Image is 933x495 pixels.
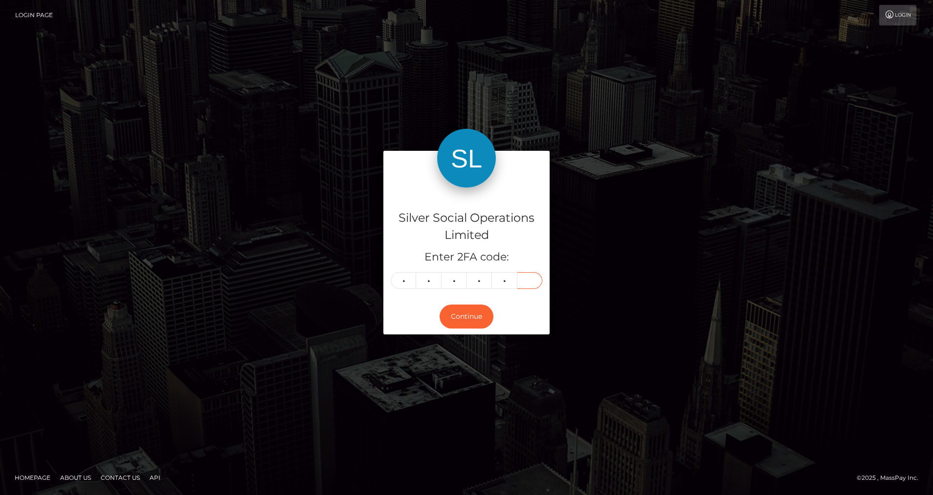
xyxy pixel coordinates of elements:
div: © 2025 , MassPay Inc. [857,472,926,483]
a: Homepage [11,470,54,485]
h5: Enter 2FA code: [391,250,542,265]
img: Silver Social Operations Limited [437,129,496,188]
a: Login [879,5,916,25]
button: Continue [440,305,493,329]
h4: Silver Social Operations Limited [391,210,542,244]
a: API [146,470,164,485]
a: Contact Us [97,470,144,485]
a: About Us [56,470,95,485]
a: Login Page [15,5,53,25]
